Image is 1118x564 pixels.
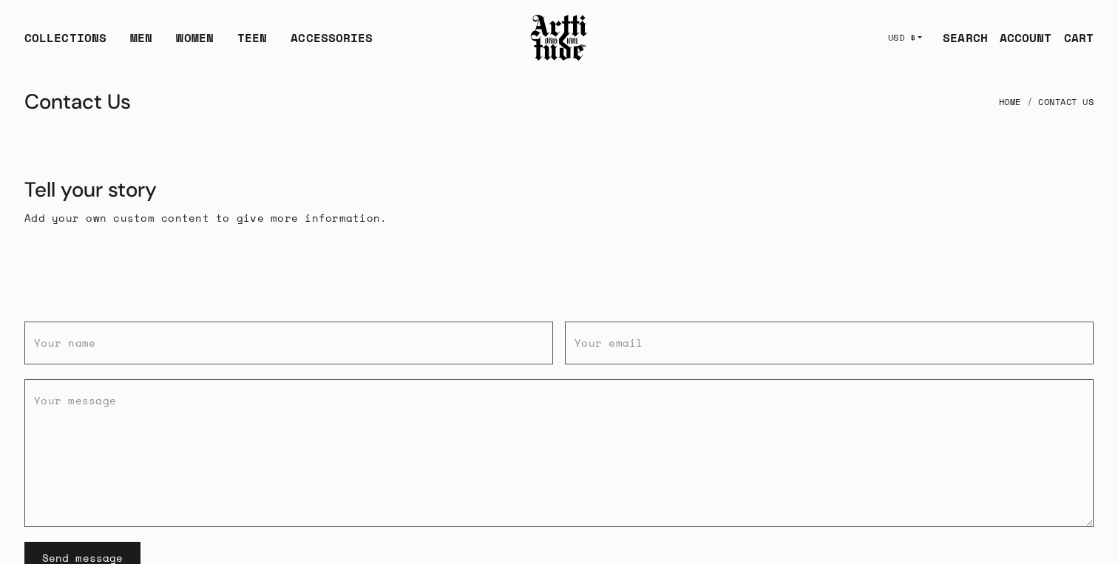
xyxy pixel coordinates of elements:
[13,29,384,58] ul: Main navigation
[1021,86,1094,118] li: Contact Us
[130,29,152,58] a: MEN
[24,84,131,120] h1: Contact Us
[24,29,106,58] div: COLLECTIONS
[879,21,932,54] button: USD $
[931,23,988,52] a: SEARCH
[565,322,1094,364] input: Your email
[1052,23,1094,52] a: Open cart
[291,29,373,58] div: ACCESSORIES
[24,322,553,364] input: Your name
[988,23,1052,52] a: ACCOUNT
[529,13,589,63] img: Arttitude
[237,29,267,58] a: TEEN
[999,86,1021,118] a: Home
[24,177,1094,203] div: Tell your story
[176,29,214,58] a: WOMEN
[24,209,1094,226] p: Add your own custom content to give more information.
[888,32,916,44] span: USD $
[24,379,1094,527] textarea: Your message
[1064,29,1094,47] div: CART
